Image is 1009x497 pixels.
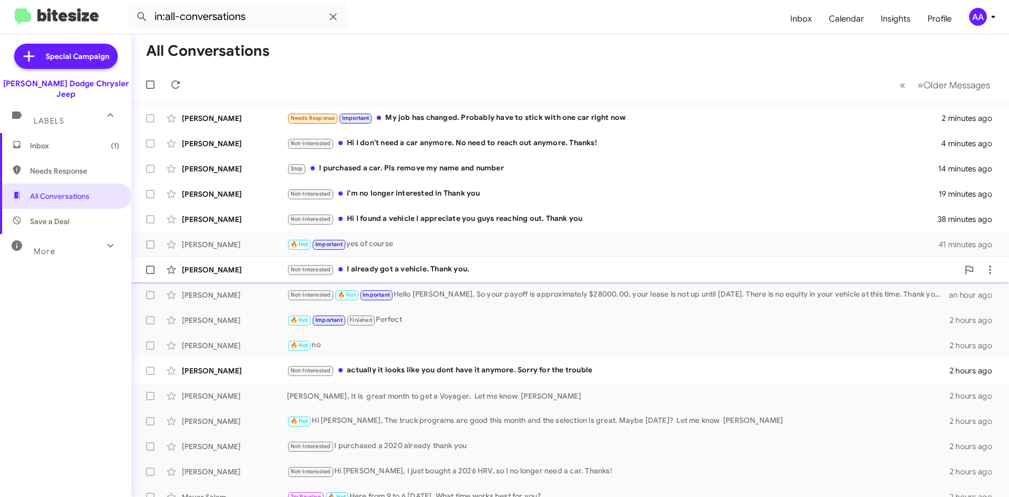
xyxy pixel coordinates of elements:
div: [PERSON_NAME] [182,189,287,199]
span: Important [315,241,343,248]
div: Hi I don't need a car anymore. No need to reach out anymore. Thanks! [287,137,941,149]
div: [PERSON_NAME] [182,239,287,250]
span: Inbox [30,140,119,151]
div: 2 hours ago [950,441,1001,452]
span: Stop [291,165,303,172]
div: [PERSON_NAME] [182,290,287,300]
span: Not-Interested [291,443,331,450]
span: Labels [34,116,64,126]
div: 2 minutes ago [942,113,1001,124]
button: AA [960,8,997,26]
input: Search [127,4,348,29]
div: an hour ago [949,290,1001,300]
div: Hi I found a vehicle I appreciate you guys reaching out. Thank you [287,213,938,225]
button: Next [911,74,996,96]
span: Needs Response [30,166,119,176]
button: Previous [893,74,912,96]
div: 2 hours ago [950,416,1001,427]
span: Not-Interested [291,266,331,273]
div: [PERSON_NAME] [182,265,287,275]
div: [PERSON_NAME], It is great month to get a Voyager. Let me know [PERSON_NAME] [287,391,950,401]
div: yes of course [287,238,939,250]
div: Hello [PERSON_NAME], So your payoff is approximately $28000.00, your lease is not up until [DATE]... [287,289,949,301]
div: My job has changed. Probably have to stick with one car right now [287,112,942,124]
a: Inbox [782,4,820,34]
span: 🔥 Hot [291,317,308,323]
div: [PERSON_NAME] [182,113,287,124]
nav: Page navigation example [894,74,996,96]
span: 🔥 Hot [291,418,308,424]
div: [PERSON_NAME] [182,416,287,427]
div: 2 hours ago [950,340,1001,351]
div: [PERSON_NAME] [182,441,287,452]
a: Insights [872,4,919,34]
div: I purchased a car. Pls remove my name and number [287,163,938,175]
div: [PERSON_NAME] [182,164,287,174]
span: Save a Deal [30,216,69,227]
div: [PERSON_NAME] [182,214,287,225]
span: 🔥 Hot [338,291,356,298]
span: Not-Interested [291,216,331,222]
div: AA [969,8,987,26]
a: Special Campaign [14,44,118,69]
div: no [287,339,950,351]
div: 2 hours ago [950,315,1001,326]
span: Important [342,115,369,121]
div: actually it looks like you dont have it anymore. Sorry for the trouble [287,364,950,377]
span: 🔥 Hot [291,241,308,248]
span: Important [315,317,343,323]
div: [PERSON_NAME] [182,391,287,401]
div: Perfect [287,314,950,326]
div: 38 minutes ago [938,214,1001,225]
span: 🔥 Hot [291,342,308,349]
div: 19 minutes ago [939,189,1001,199]
span: Older Messages [923,79,990,91]
span: Special Campaign [46,51,109,62]
div: 41 minutes ago [939,239,1001,250]
span: All Conversations [30,191,89,201]
span: (1) [111,140,119,151]
a: Calendar [820,4,872,34]
div: [PERSON_NAME] [182,466,287,477]
div: I already got a vehicle. Thank you. [287,263,959,276]
div: 2 hours ago [950,391,1001,401]
div: [PERSON_NAME] [182,366,287,376]
div: [PERSON_NAME] [182,315,287,326]
span: Important [363,291,390,298]
span: Not-Interested [291,367,331,374]
div: 14 minutes ago [938,164,1001,174]
div: I purchased a 2020 already thank you [287,440,950,452]
span: Not-Interested [291,468,331,475]
div: Hi [PERSON_NAME], The truck programs are good this month and the selection is great. Maybe [DATE]... [287,415,950,427]
div: [PERSON_NAME] [182,138,287,149]
span: Not-Interested [291,291,331,298]
span: Needs Response [291,115,335,121]
span: Finished [349,317,373,323]
div: Hi [PERSON_NAME], I just bought a 2026 HRV, so I no longer need a car. Thanks! [287,465,950,478]
a: Profile [919,4,960,34]
div: 2 hours ago [950,366,1001,376]
span: Not-Interested [291,140,331,147]
span: « [900,78,905,92]
div: I'm no longer interested in Thank you [287,188,939,200]
span: Not-Interested [291,190,331,197]
span: More [34,247,55,256]
div: [PERSON_NAME] [182,340,287,351]
h1: All Conversations [146,43,270,59]
div: 4 minutes ago [941,138,1001,149]
div: 2 hours ago [950,466,1001,477]
span: » [918,78,923,92]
